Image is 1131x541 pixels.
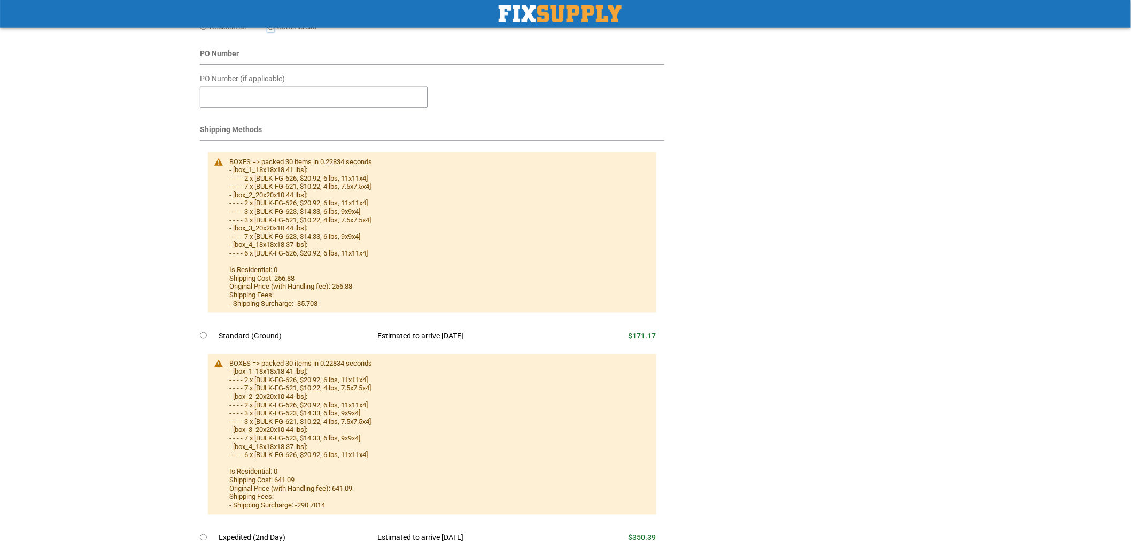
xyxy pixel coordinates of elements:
div: BOXES => packed 30 items in 0.22834 seconds - [box_1_18x18x18 41 lbs]: - - - - 2 x [BULK-FG-626, ... [229,360,646,510]
span: $171.17 [629,331,656,340]
div: Shipping Methods [200,124,664,141]
td: Estimated to arrive [DATE] [370,324,576,347]
a: store logo [499,5,622,22]
img: Fix Industrial Supply [499,5,622,22]
span: PO Number (if applicable) [200,74,285,83]
div: PO Number [200,48,664,65]
td: Standard (Ground) [219,324,370,347]
div: BOXES => packed 30 items in 0.22834 seconds - [box_1_18x18x18 41 lbs]: - - - - 2 x [BULK-FG-626, ... [229,158,646,308]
